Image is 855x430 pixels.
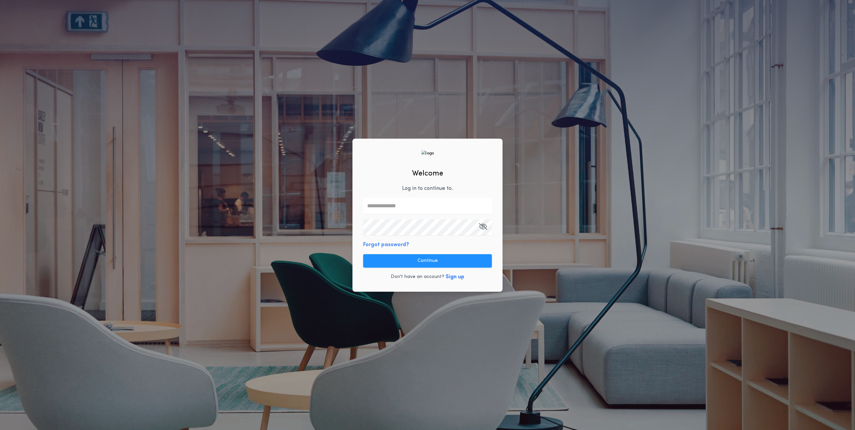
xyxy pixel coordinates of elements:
button: Sign up [446,273,464,281]
p: Log in to continue to . [402,185,453,193]
h2: Welcome [412,168,443,179]
button: Continue [363,254,492,268]
img: logo [421,150,434,156]
p: Don't have an account? [391,274,444,280]
button: Forgot password? [363,241,409,249]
